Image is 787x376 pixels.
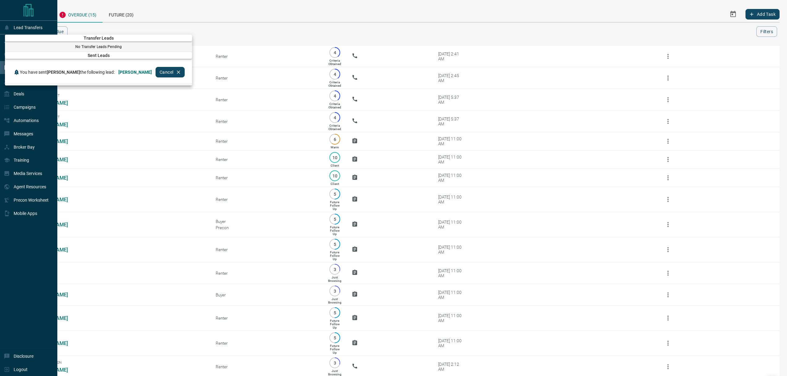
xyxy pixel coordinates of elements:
span: Transfer Leads [5,36,192,41]
span: You have sent the following lead: [20,70,115,75]
button: Cancel [156,67,185,77]
span: [PERSON_NAME] [118,70,152,75]
span: Sent Leads [5,53,192,58]
p: No Transfer Leads Pending [5,44,192,50]
span: [PERSON_NAME] [47,70,80,75]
